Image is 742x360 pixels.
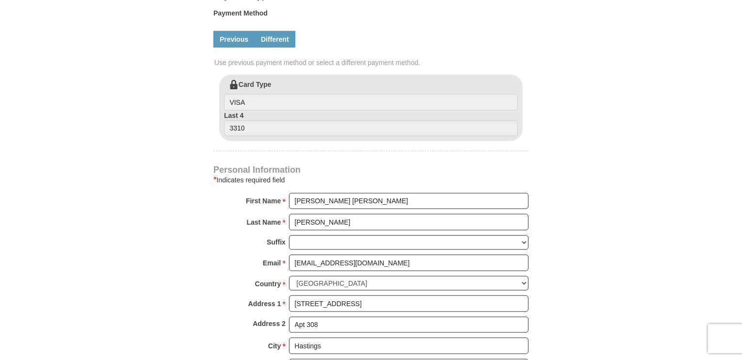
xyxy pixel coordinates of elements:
strong: Last Name [247,215,281,229]
h4: Personal Information [213,166,529,174]
strong: Email [263,256,281,270]
strong: Address 1 [248,297,281,311]
div: Indicates required field [213,174,529,186]
span: Use previous payment method or select a different payment method. [214,58,530,67]
strong: City [268,339,281,353]
strong: Address 2 [253,317,286,330]
label: Payment Method [213,8,529,23]
strong: First Name [246,194,281,208]
strong: Country [255,277,281,291]
strong: Suffix [267,235,286,249]
label: Card Type [224,80,518,111]
a: Different [255,31,295,48]
a: Previous [213,31,255,48]
label: Last 4 [224,111,518,137]
input: Card Type [224,94,518,111]
input: Last 4 [224,120,518,137]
